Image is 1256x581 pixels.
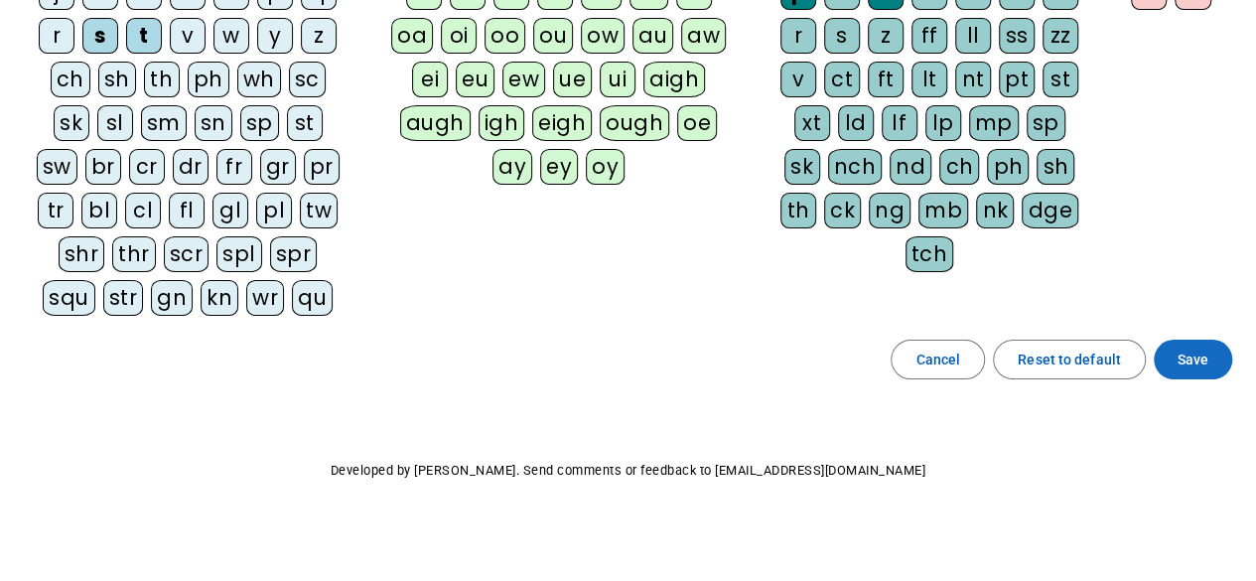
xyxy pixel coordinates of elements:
div: fr [216,149,252,185]
div: ld [838,105,874,141]
div: gl [212,193,248,228]
div: v [780,62,816,97]
div: v [170,18,206,54]
div: lt [911,62,947,97]
div: ch [939,149,979,185]
div: aw [681,18,726,54]
div: sh [98,62,136,97]
div: au [632,18,673,54]
div: shr [59,236,105,272]
div: ay [492,149,532,185]
div: bl [81,193,117,228]
div: ew [502,62,545,97]
div: ph [987,149,1029,185]
div: sm [141,105,187,141]
div: ct [824,62,860,97]
div: st [1043,62,1078,97]
div: t [126,18,162,54]
div: pr [304,149,340,185]
div: ei [412,62,448,97]
div: ss [999,18,1035,54]
div: nch [828,149,883,185]
div: ey [540,149,578,185]
div: oa [391,18,433,54]
div: mb [918,193,968,228]
div: ck [824,193,861,228]
div: nd [890,149,931,185]
div: ou [533,18,573,54]
div: eu [456,62,494,97]
div: ph [188,62,229,97]
div: dge [1022,193,1078,228]
div: ow [581,18,625,54]
div: sc [289,62,326,97]
div: s [82,18,118,54]
div: dr [173,149,209,185]
div: scr [164,236,209,272]
div: s [824,18,860,54]
div: oo [485,18,525,54]
div: wr [246,280,284,316]
div: sk [784,149,820,185]
div: ft [868,62,904,97]
div: ue [553,62,592,97]
div: w [213,18,249,54]
div: tw [300,193,338,228]
div: gn [151,280,193,316]
div: sk [54,105,89,141]
div: nt [955,62,991,97]
div: pt [999,62,1035,97]
div: gr [260,149,296,185]
div: aigh [643,62,705,97]
span: Cancel [915,348,960,371]
div: str [103,280,144,316]
div: oy [586,149,625,185]
div: r [780,18,816,54]
div: nk [976,193,1014,228]
div: mp [969,105,1019,141]
div: z [868,18,904,54]
div: st [287,105,323,141]
div: sl [97,105,133,141]
div: fl [169,193,205,228]
div: oi [441,18,477,54]
div: ll [955,18,991,54]
div: oe [677,105,717,141]
div: xt [794,105,830,141]
div: zz [1043,18,1078,54]
div: ui [600,62,635,97]
div: lf [882,105,917,141]
button: Reset to default [993,340,1146,379]
div: qu [292,280,333,316]
div: sn [195,105,232,141]
div: sw [37,149,77,185]
div: y [257,18,293,54]
div: r [39,18,74,54]
div: ch [51,62,90,97]
div: igh [479,105,525,141]
div: lp [925,105,961,141]
div: ough [600,105,669,141]
span: Reset to default [1018,348,1121,371]
div: tr [38,193,73,228]
div: spl [216,236,262,272]
button: Save [1154,340,1232,379]
div: th [144,62,180,97]
div: br [85,149,121,185]
div: sh [1037,149,1074,185]
div: spr [270,236,318,272]
div: cr [129,149,165,185]
div: thr [112,236,156,272]
div: wh [237,62,281,97]
div: squ [43,280,95,316]
div: pl [256,193,292,228]
div: sp [1027,105,1065,141]
div: th [780,193,816,228]
div: z [301,18,337,54]
div: augh [400,105,471,141]
button: Cancel [891,340,985,379]
div: cl [125,193,161,228]
div: ff [911,18,947,54]
div: sp [240,105,279,141]
div: kn [201,280,238,316]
